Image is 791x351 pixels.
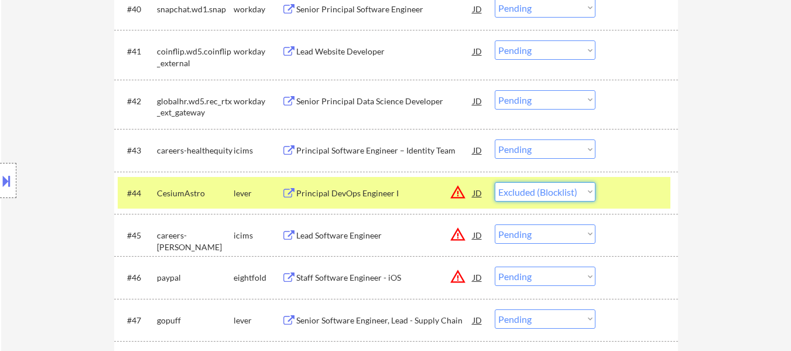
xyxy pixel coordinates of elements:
div: Senior Principal Data Science Developer [296,96,473,107]
div: JD [472,224,484,246]
div: Principal Software Engineer – Identity Team [296,145,473,156]
button: warning_amber [450,226,466,243]
div: JD [472,40,484,62]
div: icims [234,145,282,156]
div: Senior Software Engineer, Lead - Supply Chain [296,315,473,326]
div: lever [234,315,282,326]
div: workday [234,46,282,57]
div: eightfold [234,272,282,284]
div: #41 [127,46,148,57]
div: lever [234,188,282,199]
button: warning_amber [450,268,466,285]
div: #40 [127,4,148,15]
button: warning_amber [450,184,466,200]
div: JD [472,182,484,203]
div: workday [234,96,282,107]
div: Staff Software Engineer - iOS [296,272,473,284]
div: gopuff [157,315,234,326]
div: JD [472,267,484,288]
div: JD [472,309,484,330]
div: workday [234,4,282,15]
div: snapchat.wd1.snap [157,4,234,15]
div: JD [472,90,484,111]
div: Senior Principal Software Engineer [296,4,473,15]
div: icims [234,230,282,241]
div: coinflip.wd5.coinflip_external [157,46,234,69]
div: Lead Software Engineer [296,230,473,241]
div: JD [472,139,484,161]
div: Lead Website Developer [296,46,473,57]
div: #47 [127,315,148,326]
div: Principal DevOps Engineer I [296,188,473,199]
